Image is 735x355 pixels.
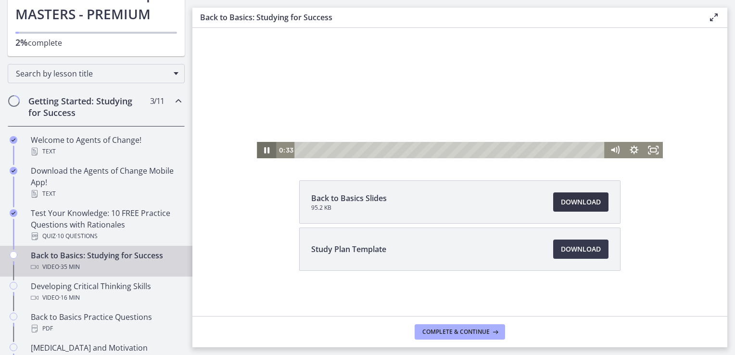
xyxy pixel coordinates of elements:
div: Text [31,188,181,200]
div: Text [31,146,181,157]
i: Completed [10,136,17,144]
h3: Back to Basics: Studying for Success [200,12,693,23]
div: Back to Basics Practice Questions [31,311,181,334]
span: · 16 min [59,292,80,304]
div: Video [31,261,181,273]
span: · 35 min [59,261,80,273]
span: Search by lesson title [16,68,169,79]
button: Complete & continue [415,324,505,340]
span: 3 / 11 [150,95,164,107]
p: complete [15,37,177,49]
a: Download [553,240,608,259]
div: PDF [31,323,181,334]
div: Search by lesson title [8,64,185,83]
i: Completed [10,167,17,175]
span: Download [561,243,601,255]
span: Study Plan Template [311,243,386,255]
span: Download [561,196,601,208]
div: Video [31,292,181,304]
div: Welcome to Agents of Change! [31,134,181,157]
span: 2% [15,37,28,48]
h2: Getting Started: Studying for Success [28,95,146,118]
div: Quiz [31,230,181,242]
a: Download [553,192,608,212]
div: Developing Critical Thinking Skills [31,280,181,304]
div: Back to Basics: Studying for Success [31,250,181,273]
span: Complete & continue [422,328,490,336]
span: · 10 Questions [56,230,98,242]
div: Download the Agents of Change Mobile App! [31,165,181,200]
i: Completed [10,209,17,217]
div: Test Your Knowledge: 10 FREE Practice Questions with Rationales [31,207,181,242]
